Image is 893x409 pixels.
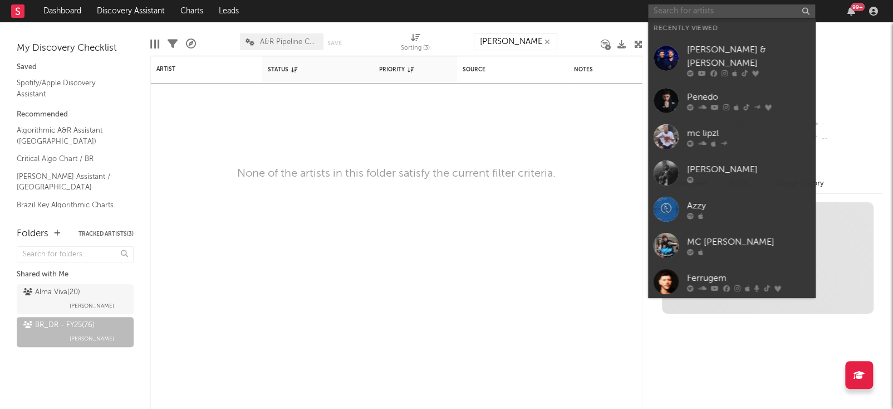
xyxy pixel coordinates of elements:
[17,199,122,211] a: Brazil Key Algorithmic Charts
[78,231,134,237] button: Tracked Artists(3)
[17,42,134,55] div: My Discovery Checklist
[23,319,95,332] div: BR_DR - FY25 ( 76 )
[808,132,882,146] div: --
[687,126,809,140] div: mc lipzl
[687,43,809,70] div: [PERSON_NAME] & [PERSON_NAME]
[260,38,318,46] span: A&R Pipeline Collaboration
[851,3,865,11] div: 99 +
[17,227,48,241] div: Folders
[237,167,556,181] div: None of the artists in this folder satisfy the current filter criteria.
[648,191,815,227] a: Azzy
[379,66,424,73] div: Priority
[654,22,809,35] div: Recently Viewed
[847,7,855,16] button: 99+
[17,77,122,100] a: Spotify/Apple Discovery Assistant
[463,66,535,73] div: Source
[17,61,134,74] div: Saved
[268,66,340,73] div: Status
[17,124,122,147] a: Algorithmic A&R Assistant ([GEOGRAPHIC_DATA])
[70,299,114,313] span: [PERSON_NAME]
[17,108,134,121] div: Recommended
[156,66,240,72] div: Artist
[17,317,134,347] a: BR_DR - FY25(76)[PERSON_NAME]
[23,286,80,299] div: Alma Viva ( 20 )
[687,163,809,176] div: [PERSON_NAME]
[474,33,557,50] input: Search...
[168,28,178,60] div: Filters
[648,227,815,264] a: MC [PERSON_NAME]
[648,264,815,300] a: Ferrugem
[17,246,134,262] input: Search for folders...
[186,28,196,60] div: A&R Pipeline
[327,40,342,46] button: Save
[574,66,685,73] div: Notes
[17,171,122,193] a: [PERSON_NAME] Assistant / [GEOGRAPHIC_DATA]
[648,119,815,155] a: mc lipzl
[687,90,809,104] div: Penedo
[687,235,809,249] div: MC [PERSON_NAME]
[401,28,430,60] div: Sorting (3)
[70,332,114,345] span: [PERSON_NAME]
[648,82,815,119] a: Penedo
[150,28,159,60] div: Edit Columns
[401,42,430,55] div: Sorting ( 3 )
[17,284,134,314] a: Alma Viva(20)[PERSON_NAME]
[808,117,882,132] div: --
[687,199,809,212] div: Azzy
[648,4,815,18] input: Search for artists
[17,268,134,281] div: Shared with Me
[17,153,122,165] a: Critical Algo Chart / BR
[648,155,815,191] a: [PERSON_NAME]
[687,271,809,285] div: Ferrugem
[648,38,815,82] a: [PERSON_NAME] & [PERSON_NAME]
